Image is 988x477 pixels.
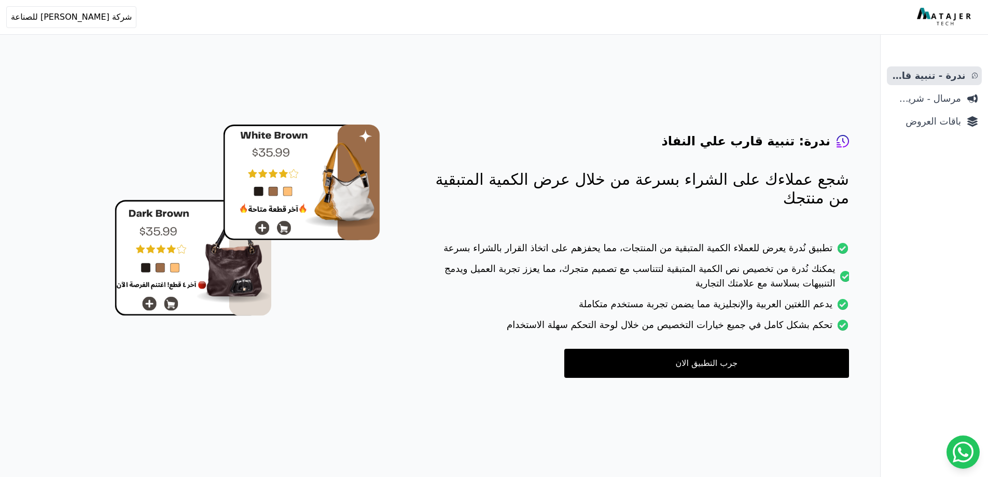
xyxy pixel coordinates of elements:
[422,241,849,262] li: تطبيق نُدرة يعرض للعملاء الكمية المتبقية من المنتجات، مما يحفزهم على اتخاذ القرار بالشراء بسرعة
[11,11,132,23] span: شركة [PERSON_NAME] للصناعة
[917,8,973,26] img: MatajerTech Logo
[564,349,849,378] a: جرب التطبيق الان
[422,318,849,338] li: تحكم بشكل كامل في جميع خيارات التخصيص من خلال لوحة التحكم سهلة الاستخدام
[422,297,849,318] li: يدعم اللغتين العربية والإنجليزية مما يضمن تجربة مستخدم متكاملة
[422,170,849,208] p: شجع عملاءك على الشراء بسرعة من خلال عرض الكمية المتبقية من منتجك
[422,262,849,297] li: يمكنك نُدرة من تخصيص نص الكمية المتبقية لتتناسب مع تصميم متجرك، مما يعزز تجربة العميل ويدمج التنب...
[661,133,830,149] h4: ندرة: تنبية قارب علي النفاذ
[6,6,136,28] button: شركة [PERSON_NAME] للصناعة
[891,91,961,106] span: مرسال - شريط دعاية
[115,125,380,316] img: hero
[891,69,966,83] span: ندرة - تنبية قارب علي النفاذ
[891,114,961,129] span: باقات العروض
